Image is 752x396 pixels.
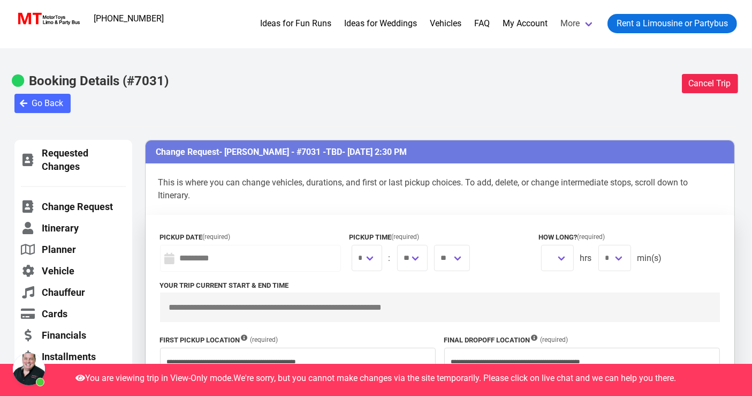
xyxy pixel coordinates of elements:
[21,328,126,342] a: Financials
[682,74,738,93] button: Cancel Trip
[689,77,731,90] span: Cancel Trip
[21,264,126,278] a: Vehicle
[21,146,126,173] a: Requested Changes
[541,245,574,272] span: We are sorry, you can no longer make changes in Duration, as it is too close to the date and time...
[503,17,548,30] a: My Account
[32,97,64,110] span: Go Back
[146,140,734,163] h3: Change Request
[13,353,45,385] a: Open chat
[87,8,170,29] a: [PHONE_NUMBER]
[541,335,568,345] span: (required)
[397,245,428,272] span: We are sorry, you can no longer make changes in Pickup Time, as it is too close to the date and t...
[598,245,631,272] span: We are sorry, you can no longer make changes in Duration, as it is too close to the date and time...
[14,94,71,113] button: Go Back
[21,200,126,213] a: Change Request
[474,17,490,30] a: FAQ
[15,11,81,26] img: MotorToys Logo
[637,245,662,272] span: min(s)
[580,245,592,272] span: hrs
[617,17,728,30] span: Rent a Limousine or Partybus
[389,245,391,272] span: :
[160,280,720,291] label: Your trip current start & end time
[539,232,720,243] label: How long?
[607,14,737,33] a: Rent a Limousine or Partybus
[392,232,420,242] span: (required)
[21,243,126,256] a: Planner
[21,350,126,363] a: Installments
[444,335,720,346] label: Final Dropoff Location
[326,147,343,157] span: TBD
[146,163,734,215] p: This is where you can change vehicles, durations, and first or last pickup choices. To add, delet...
[160,335,436,346] label: First Pickup Location
[250,335,278,345] span: (required)
[260,17,331,30] a: Ideas for Fun Runs
[21,307,126,320] a: Cards
[434,245,470,272] span: We are sorry, you can no longer make changes in Pickup Time, as it is too close to the date and t...
[234,373,677,383] span: We're sorry, but you cannot make changes via the site temporarily. Please click on live chat and ...
[352,245,382,272] span: We are sorry, you can no longer make changes in Pickup Time, as it is too close to the date and t...
[554,10,601,38] a: More
[21,286,126,299] a: Chauffeur
[219,147,407,157] span: - [PERSON_NAME] - #7031 - - [DATE] 2:30 PM
[578,232,605,242] span: (required)
[430,17,461,30] a: Vehicles
[350,232,530,243] label: Pickup Time
[444,335,720,375] div: We are sorry, you can no longer make changes in Dropoff Location, as it is too close to the date ...
[160,335,436,375] div: We are sorry, you can no longer make changes in Pickup Location, as it is too close to the date a...
[21,221,126,235] a: Itinerary
[203,232,231,242] span: (required)
[160,232,341,243] label: Pickup Date
[29,73,169,88] b: Booking Details (#7031)
[344,17,417,30] a: Ideas for Weddings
